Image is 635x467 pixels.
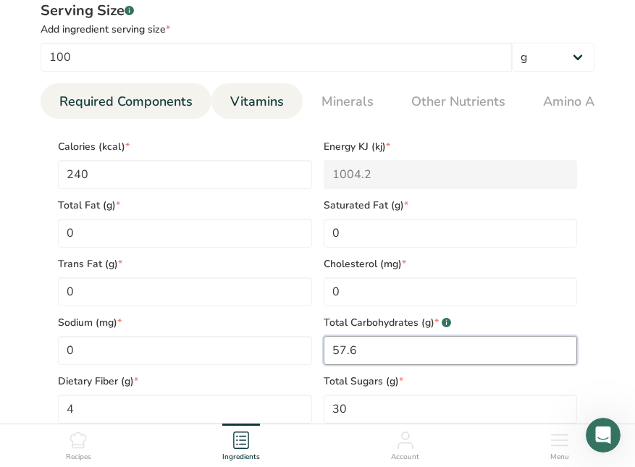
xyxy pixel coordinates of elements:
[324,374,578,389] span: Total Sugars (g)
[321,92,374,112] span: Minerals
[58,315,312,330] span: Sodium (mg)
[66,424,91,463] a: Recipes
[391,452,419,463] span: Account
[586,418,621,453] iframe: Intercom live chat
[66,452,91,463] span: Recipes
[222,424,260,463] a: Ingredients
[550,452,569,463] span: Menu
[58,198,312,213] span: Total Fat (g)
[222,452,260,463] span: Ingredients
[324,256,578,272] span: Cholesterol (mg)
[58,374,312,389] span: Dietary Fiber (g)
[411,92,505,112] span: Other Nutrients
[391,424,419,463] a: Account
[324,315,578,330] span: Total Carbohydrates (g)
[41,22,594,37] div: Add ingredient serving size
[59,92,193,112] span: Required Components
[58,256,312,272] span: Trans Fat (g)
[324,139,578,154] span: Energy KJ (kj)
[41,43,512,72] input: Type your serving size here
[324,198,578,213] span: Saturated Fat (g)
[58,139,312,154] span: Calories (kcal)
[230,92,284,112] span: Vitamins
